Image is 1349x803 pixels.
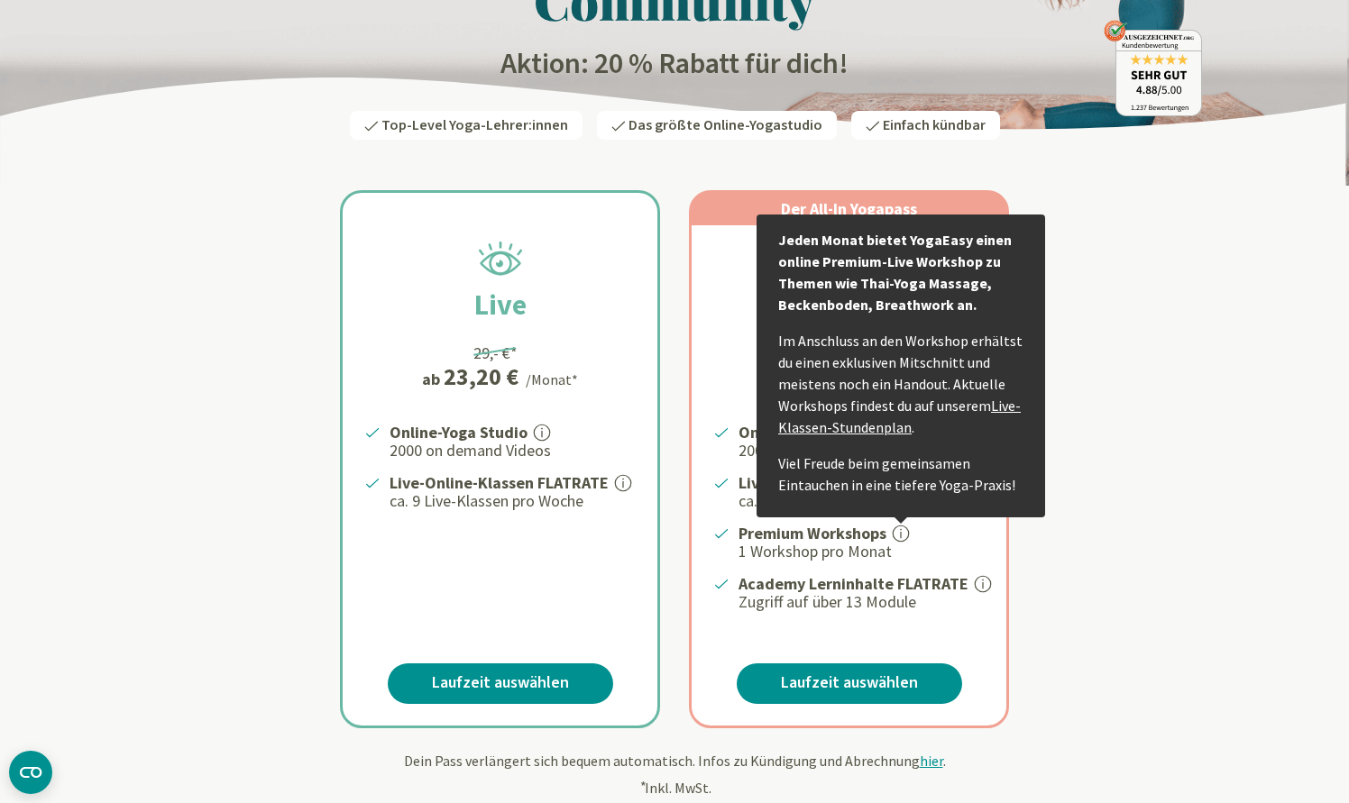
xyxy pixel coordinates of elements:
[739,591,985,613] p: Zugriff auf über 13 Module
[473,341,518,365] div: 29,- €*
[390,490,636,512] p: ca. 9 Live-Klassen pro Woche
[920,752,943,770] span: hier
[390,472,609,493] strong: Live-Online-Klassen FLATRATE
[390,440,636,461] p: 2000 on demand Videos
[381,115,568,135] span: Top-Level Yoga-Lehrer:innen
[422,367,444,391] span: ab
[388,663,613,704] a: Laufzeit auswählen
[739,523,886,543] strong: Premium Workshops
[629,115,822,135] span: Das größte Online-Yogastudio
[147,750,1202,798] div: Dein Pass verlängert sich bequem automatisch. Infos zu Kündigung und Abrechnung . Inkl. MwSt.
[1104,20,1202,116] img: ausgezeichnet_badge.png
[739,440,985,461] p: 2000 on demand Videos
[739,422,876,443] strong: Online-Yoga Studio
[739,472,958,493] strong: Live-Online-Klassen FLATRATE
[778,452,1023,496] p: Viel Freude beim gemeinsamen Eintauchen in eine tiefere Yoga-Praxis!
[9,751,52,794] button: CMP-Widget öffnen
[781,198,917,219] span: Der All-In Yogapass
[431,283,570,326] h2: Live
[739,573,968,594] strong: Academy Lerninhalte FLATRATE
[748,283,950,326] h2: Premium
[147,46,1202,82] h2: Aktion: 20 % Rabatt für dich!
[390,422,528,443] strong: Online-Yoga Studio
[526,369,578,390] div: /Monat*
[883,115,986,135] span: Einfach kündbar
[778,231,1012,314] strong: Jeden Monat bietet YogaEasy einen online Premium-Live Workshop zu Themen wie Thai-Yoga Massage, B...
[737,663,962,704] a: Laufzeit auswählen
[739,541,985,562] p: 1 Workshop pro Monat
[739,490,985,512] p: ca. 9 Live-Klassen pro Woche
[444,365,518,388] div: 23,20 €
[778,330,1023,438] p: Im Anschluss an den Workshop erhältst du einen exklusiven Mitschnitt und meistens noch ein Handou...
